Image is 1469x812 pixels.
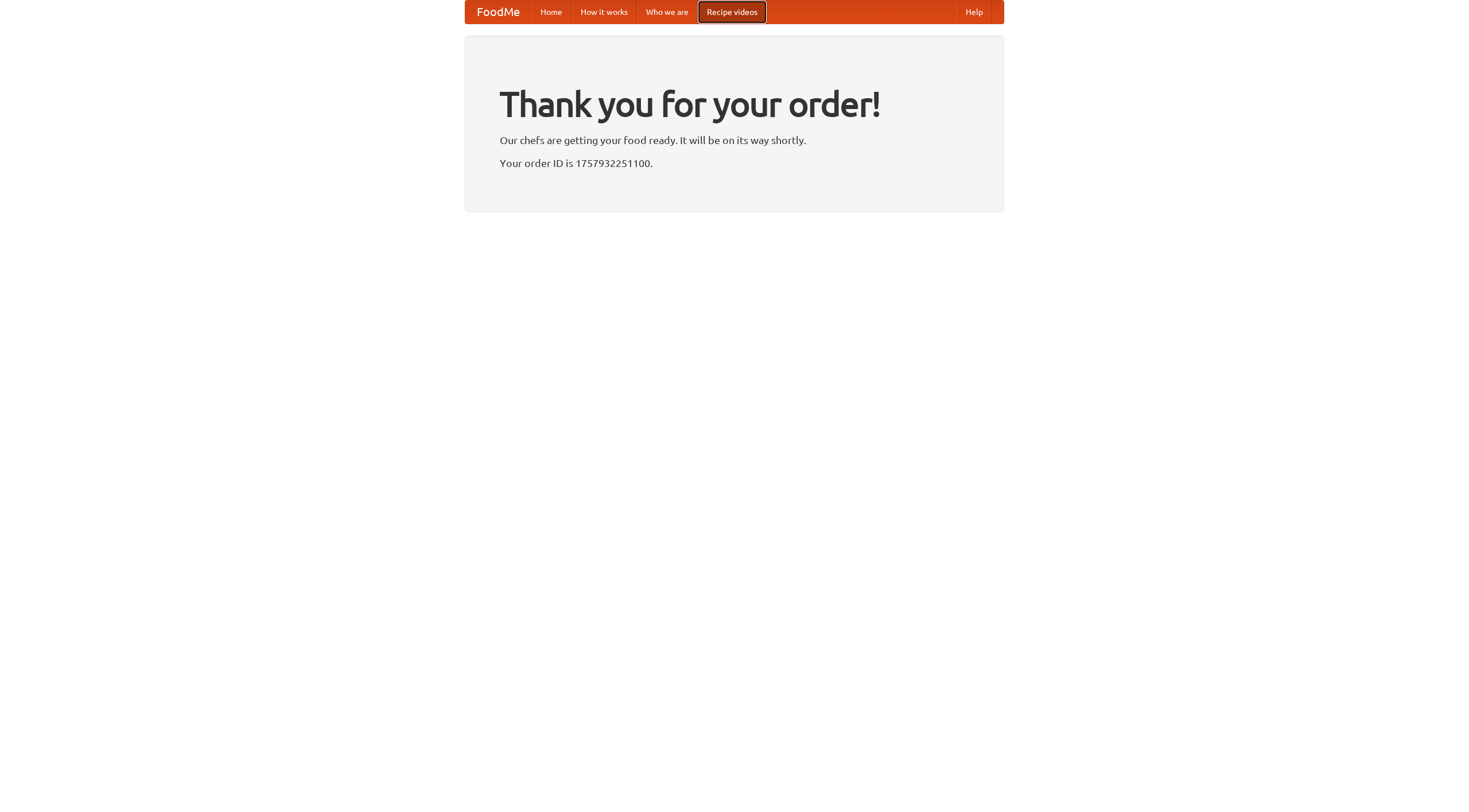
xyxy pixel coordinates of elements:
a: FoodMe [465,1,531,24]
p: Your order ID is 1757932251100. [500,154,969,172]
h1: Thank you for your order! [500,76,969,131]
a: Who we are [637,1,698,24]
a: Home [531,1,572,24]
a: Recipe videos [698,1,767,24]
p: Our chefs are getting your food ready. It will be on its way shortly. [500,131,969,149]
a: Help [957,1,992,24]
a: How it works [572,1,637,24]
